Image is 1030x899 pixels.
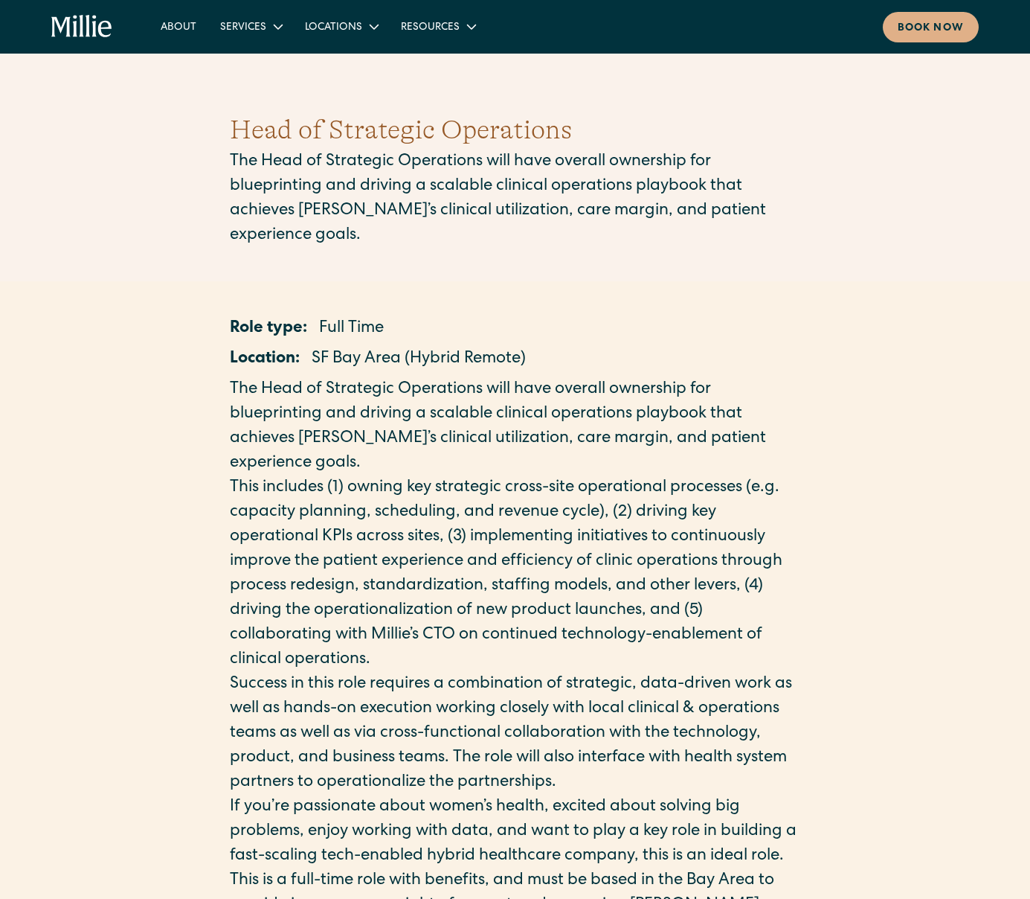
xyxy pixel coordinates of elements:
p: Location: [230,348,300,372]
p: Full Time [319,317,384,342]
a: About [149,14,208,39]
div: Book now [898,21,964,36]
p: Role type: [230,317,307,342]
div: Services [220,20,266,36]
p: The Head of Strategic Operations will have overall ownership for blueprinting and driving a scala... [230,150,801,249]
p: The Head of Strategic Operations will have overall ownership for blueprinting and driving a scala... [230,378,801,476]
a: Book now [883,12,979,42]
div: Resources [401,20,460,36]
div: Resources [389,14,486,39]
p: This includes (1) owning key strategic cross-site operational processes (e.g. capacity planning, ... [230,476,801,673]
div: Services [208,14,293,39]
h1: Head of Strategic Operations [230,110,801,150]
p: If you’re passionate about women’s health, excited about solving big problems, enjoy working with... [230,796,801,869]
a: home [51,15,112,39]
p: Success in this role requires a combination of strategic, data-driven work as well as hands-on ex... [230,673,801,796]
div: Locations [305,20,362,36]
p: SF Bay Area (Hybrid Remote) [312,348,526,372]
div: Locations [293,14,389,39]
